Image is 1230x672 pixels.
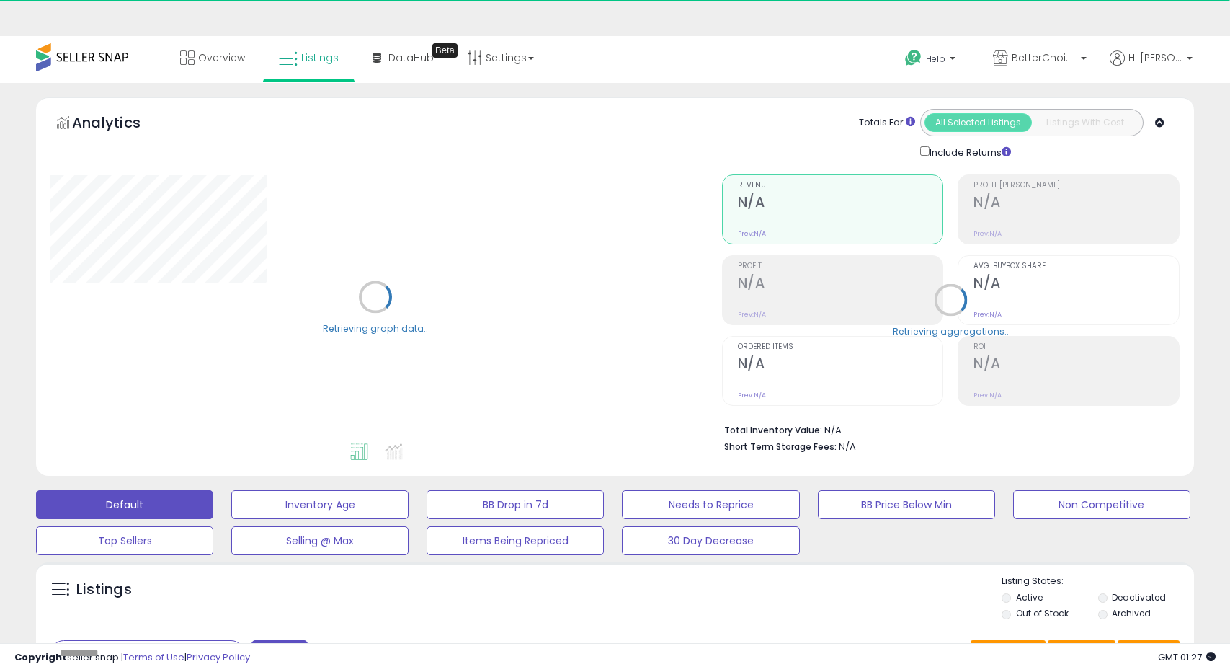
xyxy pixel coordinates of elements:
[1112,591,1166,604] label: Deactivated
[301,50,339,65] span: Listings
[971,640,1046,665] button: Save View
[1158,650,1216,664] span: 2025-08-26 01:27 GMT
[904,49,922,67] i: Get Help
[1013,490,1190,519] button: Non Competitive
[926,53,945,65] span: Help
[622,490,799,519] button: Needs to Reprice
[1048,640,1115,665] button: Columns
[14,651,250,665] div: seller snap | |
[14,650,67,664] strong: Copyright
[231,490,409,519] button: Inventory Age
[251,640,308,666] button: Filters
[362,36,445,79] a: DataHub
[909,143,1028,160] div: Include Returns
[72,112,169,136] h5: Analytics
[1016,591,1043,604] label: Active
[169,36,256,79] a: Overview
[1128,50,1182,65] span: Hi [PERSON_NAME]
[36,526,213,555] button: Top Sellers
[1112,607,1151,619] label: Archived
[388,50,434,65] span: DataHub
[231,526,409,555] button: Selling @ Max
[76,580,132,600] h5: Listings
[622,526,799,555] button: 30 Day Decrease
[187,650,250,664] a: Privacy Policy
[1118,640,1180,665] button: Actions
[432,43,458,58] div: Tooltip anchor
[924,113,1032,132] button: All Selected Listings
[427,526,604,555] button: Items Being Repriced
[982,36,1097,83] a: BetterChoiceBestExperience
[268,36,349,79] a: Listings
[1110,50,1193,83] a: Hi [PERSON_NAME]
[859,116,915,130] div: Totals For
[198,50,245,65] span: Overview
[1002,575,1194,588] p: Listing States:
[457,36,545,79] a: Settings
[818,490,995,519] button: BB Price Below Min
[323,322,428,335] div: Retrieving graph data..
[1031,113,1138,132] button: Listings With Cost
[36,490,213,519] button: Default
[1012,50,1077,65] span: BetterChoiceBestExperience
[893,324,1009,337] div: Retrieving aggregations..
[1016,607,1069,619] label: Out of Stock
[893,38,970,83] a: Help
[427,490,604,519] button: BB Drop in 7d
